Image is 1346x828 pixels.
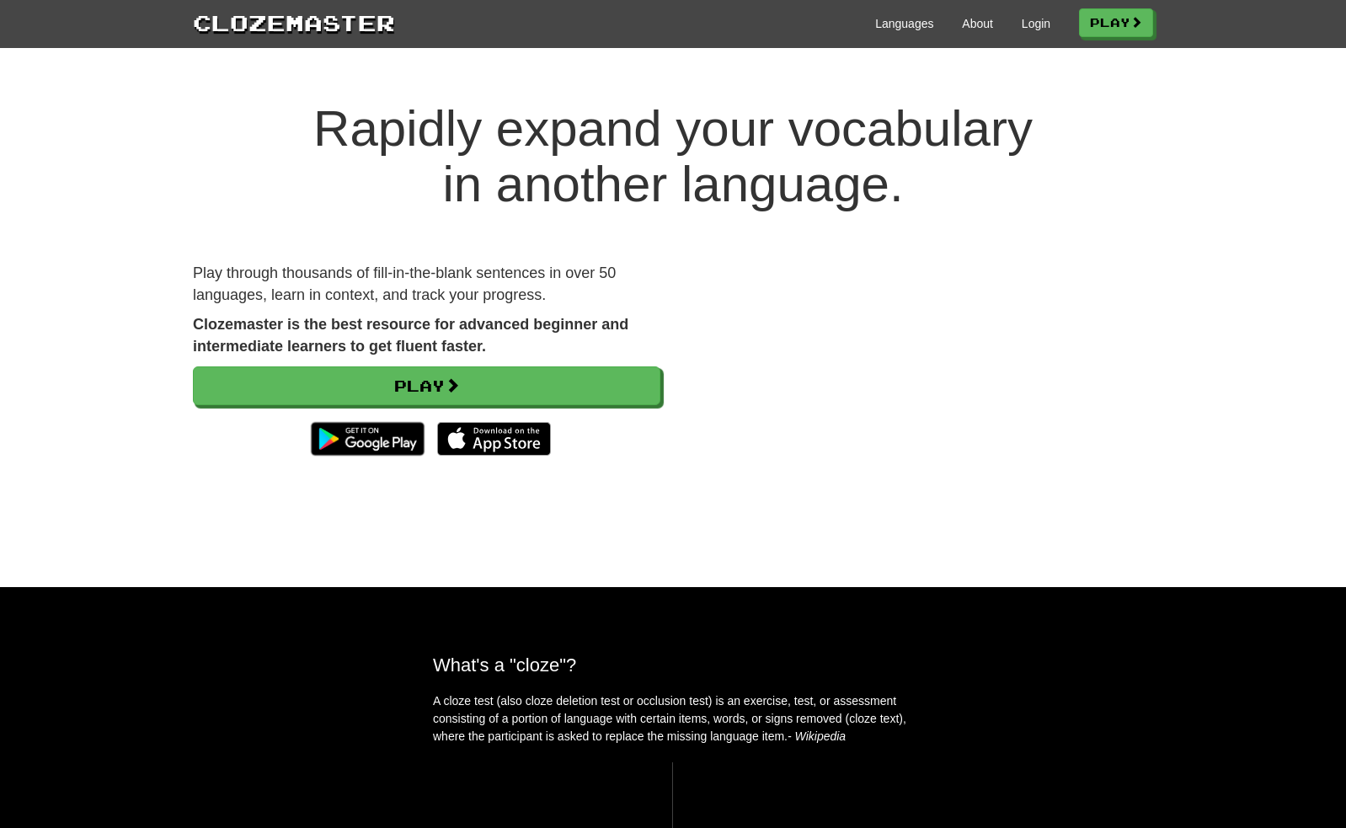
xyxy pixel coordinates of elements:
[1022,15,1050,32] a: Login
[193,263,660,306] p: Play through thousands of fill-in-the-blank sentences in over 50 languages, learn in context, and...
[962,15,993,32] a: About
[433,692,913,745] p: A cloze test (also cloze deletion test or occlusion test) is an exercise, test, or assessment con...
[433,654,913,676] h2: What's a "cloze"?
[193,366,660,405] a: Play
[193,316,628,355] strong: Clozemaster is the best resource for advanced beginner and intermediate learners to get fluent fa...
[1079,8,1153,37] a: Play
[193,7,395,38] a: Clozemaster
[437,422,551,456] img: Download_on_the_App_Store_Badge_US-UK_135x40-25178aeef6eb6b83b96f5f2d004eda3bffbb37122de64afbaef7...
[875,15,933,32] a: Languages
[788,729,846,743] em: - Wikipedia
[302,414,433,464] img: Get it on Google Play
